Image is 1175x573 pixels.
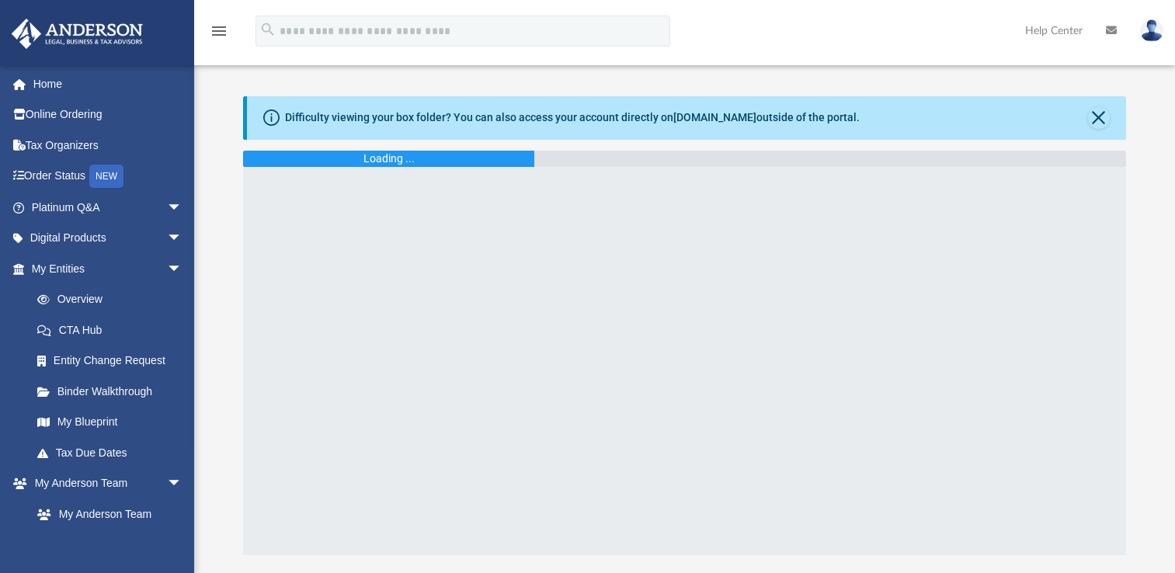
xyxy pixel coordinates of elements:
a: My Anderson Team [22,498,190,530]
div: Loading ... [363,151,415,167]
span: arrow_drop_down [167,468,198,500]
span: arrow_drop_down [167,192,198,224]
a: Overview [22,284,206,315]
div: NEW [89,165,123,188]
a: Entity Change Request [22,346,206,377]
a: My Blueprint [22,407,198,438]
img: User Pic [1140,19,1163,42]
div: Difficulty viewing your box folder? You can also access your account directly on outside of the p... [285,109,860,126]
span: arrow_drop_down [167,253,198,285]
a: Tax Due Dates [22,437,206,468]
a: Online Ordering [11,99,206,130]
a: [DOMAIN_NAME] [673,111,756,123]
i: menu [210,22,228,40]
a: Tax Organizers [11,130,206,161]
a: Digital Productsarrow_drop_down [11,223,206,254]
a: Platinum Q&Aarrow_drop_down [11,192,206,223]
i: search [259,21,276,38]
a: Order StatusNEW [11,161,206,193]
span: arrow_drop_down [167,223,198,255]
img: Anderson Advisors Platinum Portal [7,19,148,49]
a: My Entitiesarrow_drop_down [11,253,206,284]
a: Home [11,68,206,99]
a: menu [210,30,228,40]
a: Binder Walkthrough [22,376,206,407]
a: CTA Hub [22,314,206,346]
button: Close [1088,107,1110,129]
a: My Anderson Teamarrow_drop_down [11,468,198,499]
